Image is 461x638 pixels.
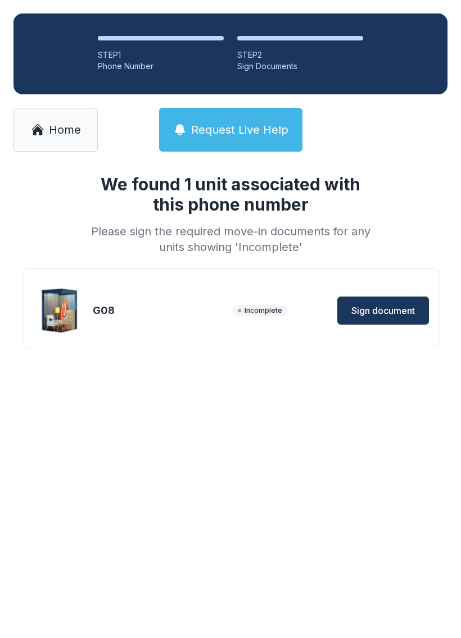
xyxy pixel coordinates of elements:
span: Home [49,122,81,138]
div: Sign Documents [237,61,363,72]
div: Phone Number [98,61,224,72]
span: Request Live Help [191,122,288,138]
span: Sign document [351,304,415,317]
h1: We found 1 unit associated with this phone number [87,174,374,215]
div: Please sign the required move-in documents for any units showing 'Incomplete' [87,224,374,255]
div: STEP 2 [237,49,363,61]
div: STEP 1 [98,49,224,61]
div: G08 [93,303,228,318]
span: Incomplete [232,305,288,316]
